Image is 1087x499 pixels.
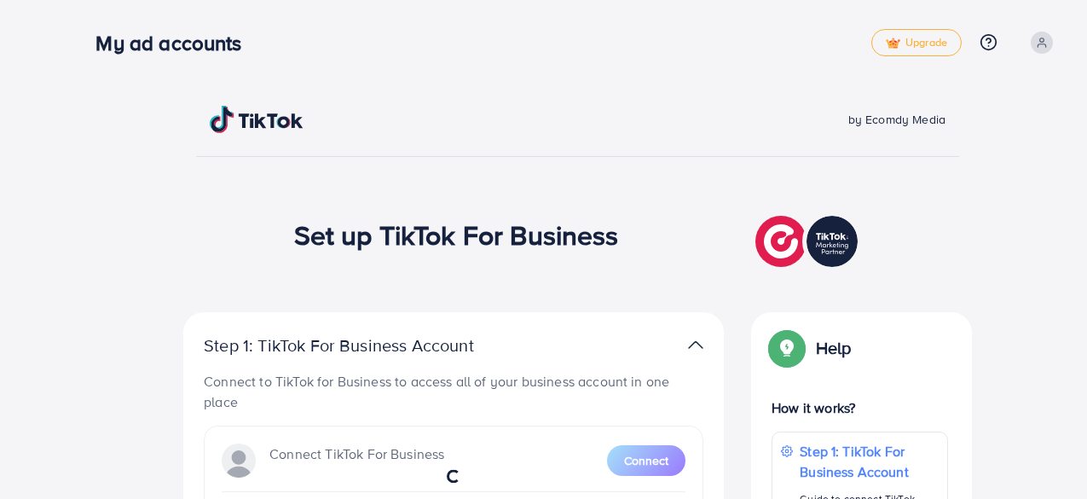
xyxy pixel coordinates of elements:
img: TikTok partner [755,212,862,271]
a: tickUpgrade [871,29,962,56]
p: Step 1: TikTok For Business Account [204,335,528,356]
p: How it works? [772,397,948,418]
img: tick [886,38,900,49]
img: TikTok partner [688,333,703,357]
img: TikTok [210,106,304,133]
h1: Set up TikTok For Business [294,218,619,251]
p: Step 1: TikTok For Business Account [800,441,939,482]
p: Help [816,338,852,358]
img: Popup guide [772,333,802,363]
span: by Ecomdy Media [848,111,945,128]
h3: My ad accounts [95,31,255,55]
span: Upgrade [886,37,947,49]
